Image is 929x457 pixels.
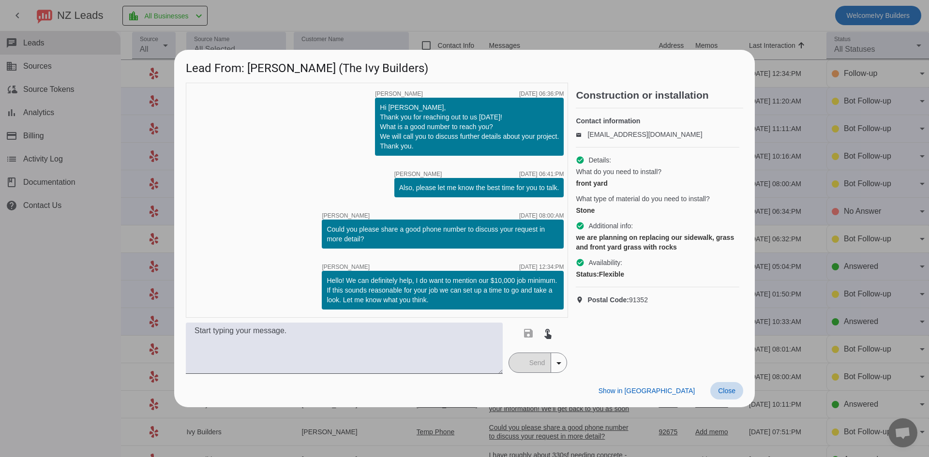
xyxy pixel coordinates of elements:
mat-icon: check_circle [576,221,584,230]
strong: Postal Code: [587,296,629,304]
div: Could you please share a good phone number to discuss your request in more detail?​ [327,224,559,244]
mat-icon: email [576,132,587,137]
h4: Contact information [576,116,739,126]
div: Hello! We can definitely help, I do want to mention our $10,000 job minimum. If this sounds reaso... [327,276,559,305]
div: [DATE] 08:00:AM [519,213,564,219]
span: 91352 [587,295,648,305]
span: Availability: [588,258,622,267]
span: [PERSON_NAME] [322,264,370,270]
mat-icon: check_circle [576,156,584,164]
span: Close [718,387,735,395]
mat-icon: arrow_drop_down [553,357,565,369]
span: Show in [GEOGRAPHIC_DATA] [599,387,695,395]
div: Also, please let me know the best time for you to talk.​ [399,183,559,192]
h1: Lead From: [PERSON_NAME] (The Ivy Builders) [174,50,755,82]
div: we are planning on replacing our sidewalk, grass and front yard grass with rocks [576,233,739,252]
div: Hi [PERSON_NAME], Thank you for reaching out to us [DATE]! What is a good number to reach you? We... [380,103,559,151]
span: What do you need to install? [576,167,661,177]
span: [PERSON_NAME] [322,213,370,219]
div: [DATE] 06:41:PM [519,171,564,177]
span: What type of material do you need to install? [576,194,709,204]
a: [EMAIL_ADDRESS][DOMAIN_NAME] [587,131,702,138]
mat-icon: check_circle [576,258,584,267]
strong: Status: [576,270,599,278]
span: [PERSON_NAME] [394,171,442,177]
div: Flexible [576,269,739,279]
h2: Construction or installation [576,90,743,100]
button: Close [710,382,743,399]
button: Show in [GEOGRAPHIC_DATA] [591,382,703,399]
span: Details: [588,155,611,165]
div: [DATE] 12:34:PM [519,264,564,270]
mat-icon: location_on [576,296,587,304]
span: [PERSON_NAME] [375,91,423,97]
div: [DATE] 06:36:PM [519,91,564,97]
div: front yard [576,178,739,188]
div: Stone [576,206,739,215]
mat-icon: touch_app [542,327,554,339]
span: Additional info: [588,221,633,231]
